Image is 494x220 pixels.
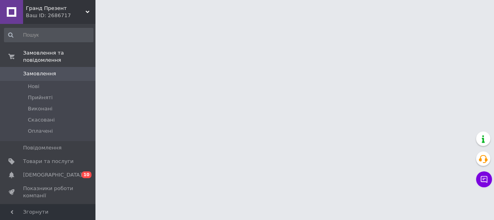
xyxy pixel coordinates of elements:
span: Прийняті [28,94,53,101]
span: Товари та послуги [23,158,74,165]
span: Нові [28,83,39,90]
span: 10 [82,171,91,178]
span: Оплачені [28,128,53,135]
span: Гранд Презент [26,5,86,12]
span: [DEMOGRAPHIC_DATA] [23,171,82,179]
span: Замовлення [23,70,56,77]
span: Замовлення та повідомлення [23,49,95,64]
span: Показники роботи компанії [23,185,74,199]
span: Повідомлення [23,144,62,151]
input: Пошук [4,28,93,42]
span: Виконані [28,105,53,112]
span: Скасовані [28,116,55,124]
div: Ваш ID: 2686717 [26,12,95,19]
button: Чат з покупцем [476,171,492,187]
